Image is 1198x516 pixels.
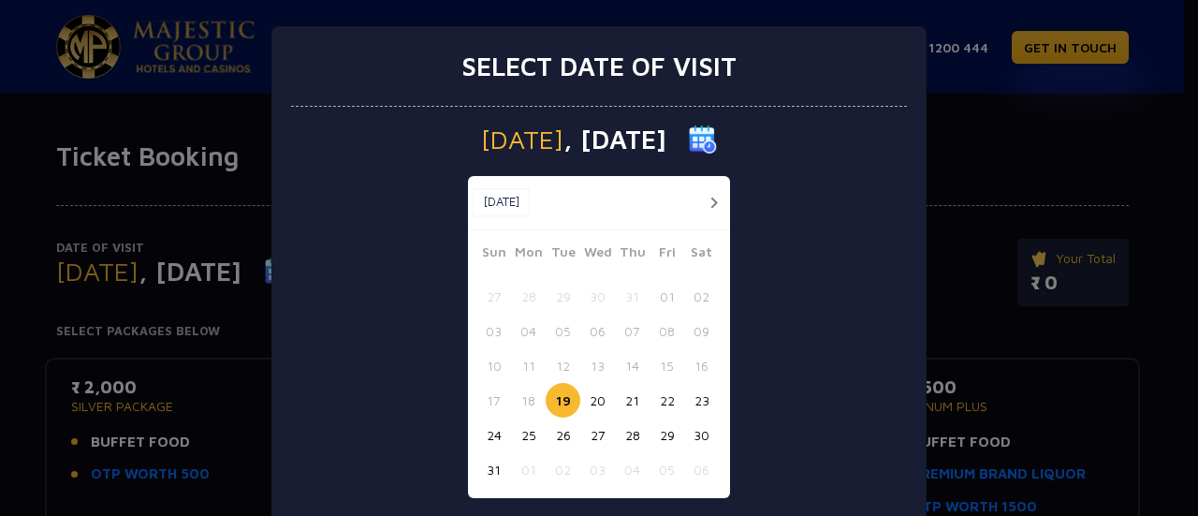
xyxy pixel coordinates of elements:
[511,383,546,418] button: 18
[580,242,615,268] span: Wed
[684,383,719,418] button: 23
[684,418,719,452] button: 30
[650,418,684,452] button: 29
[684,279,719,314] button: 02
[580,279,615,314] button: 30
[476,348,511,383] button: 10
[684,314,719,348] button: 09
[580,314,615,348] button: 06
[580,418,615,452] button: 27
[461,51,737,82] h3: Select date of visit
[476,242,511,268] span: Sun
[511,452,546,487] button: 01
[511,242,546,268] span: Mon
[615,383,650,418] button: 21
[615,418,650,452] button: 28
[615,279,650,314] button: 31
[511,348,546,383] button: 11
[580,383,615,418] button: 20
[615,348,650,383] button: 14
[650,314,684,348] button: 08
[511,418,546,452] button: 25
[615,452,650,487] button: 04
[650,242,684,268] span: Fri
[473,188,530,216] button: [DATE]
[546,383,580,418] button: 19
[684,452,719,487] button: 06
[476,418,511,452] button: 24
[650,383,684,418] button: 22
[511,279,546,314] button: 28
[476,314,511,348] button: 03
[511,314,546,348] button: 04
[615,314,650,348] button: 07
[689,125,717,154] img: calender icon
[650,348,684,383] button: 15
[563,126,666,153] span: , [DATE]
[546,418,580,452] button: 26
[615,242,650,268] span: Thu
[546,242,580,268] span: Tue
[546,314,580,348] button: 05
[650,452,684,487] button: 05
[650,279,684,314] button: 01
[684,348,719,383] button: 16
[580,452,615,487] button: 03
[546,279,580,314] button: 29
[481,126,563,153] span: [DATE]
[546,452,580,487] button: 02
[476,452,511,487] button: 31
[580,348,615,383] button: 13
[476,279,511,314] button: 27
[476,383,511,418] button: 17
[546,348,580,383] button: 12
[684,242,719,268] span: Sat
